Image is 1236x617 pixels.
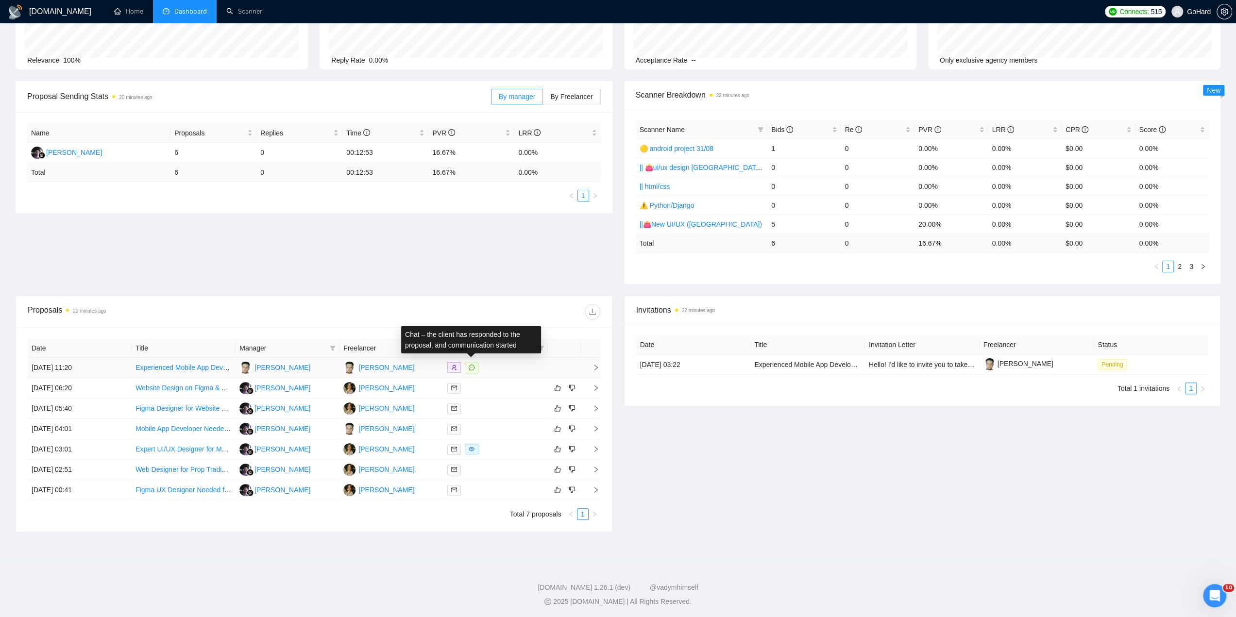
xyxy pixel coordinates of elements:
td: 0.00% [988,139,1062,158]
span: info-circle [1082,126,1088,133]
div: [PERSON_NAME] [358,444,414,454]
time: 22 minutes ago [716,93,749,98]
a: ||👛New UI/UX ([GEOGRAPHIC_DATA]) [640,220,762,228]
button: dislike [566,382,578,394]
span: 0.00% [369,56,389,64]
div: [PERSON_NAME] [358,383,414,393]
li: Previous Page [1173,383,1185,394]
td: Experienced Mobile App Developer for Language Learning App with Speech Recognition [750,354,865,375]
a: 🟡 android project 31/08 [640,145,713,152]
span: copyright [544,598,551,605]
td: 0.00 % [988,233,1062,252]
img: RR [239,443,252,455]
div: [PERSON_NAME] [358,423,414,434]
td: 0.00% [1135,177,1209,196]
span: info-circle [855,126,862,133]
div: [PERSON_NAME] [254,403,310,414]
div: [PERSON_NAME] [254,464,310,475]
td: [DATE] 06:20 [28,378,132,399]
th: Manager [236,339,339,358]
td: Website Design on Figma & Transfer to Wix Studio [132,378,236,399]
button: like [552,464,563,475]
a: 3 [1186,261,1197,272]
img: RR [239,382,252,394]
div: [PERSON_NAME] [358,403,414,414]
th: Freelancer [339,339,443,358]
span: download [585,308,600,316]
a: OT[PERSON_NAME] [343,445,414,452]
button: left [1173,383,1185,394]
span: dislike [569,486,576,494]
a: OT[PERSON_NAME] [343,465,414,473]
li: Previous Page [566,190,577,201]
a: searchScanner [226,7,262,16]
td: 0 [841,177,915,196]
span: dashboard [163,8,169,15]
td: 0.00% [1135,215,1209,233]
td: 0.00% [914,158,988,177]
li: Next Page [1197,383,1208,394]
button: dislike [566,464,578,475]
a: OT[PERSON_NAME] [343,485,414,493]
span: Manager [239,343,326,353]
td: 16.67 % [914,233,988,252]
span: right [585,486,599,493]
span: like [554,425,561,433]
a: Figma Designer for Website Enhancement [135,404,264,412]
a: Mobile App Developer Needed for iOS and Android Platforms [135,425,320,433]
a: 1 [578,190,589,201]
td: 0 [256,143,342,163]
span: 515 [1151,6,1162,17]
button: like [552,484,563,496]
td: 0.00% [988,158,1062,177]
span: 10 [1223,584,1234,592]
td: 00:12:53 [342,163,428,182]
span: like [554,466,561,473]
td: [DATE] 02:51 [28,460,132,480]
td: Mobile App Developer Needed for iOS and Android Platforms [132,419,236,439]
iframe: Intercom live chat [1203,584,1226,607]
img: RR [239,464,252,476]
button: right [1197,383,1208,394]
div: [PERSON_NAME] [358,362,414,373]
td: $0.00 [1062,215,1135,233]
img: OT [343,402,356,415]
td: 0.00% [514,143,600,163]
span: PVR [918,126,941,133]
th: Freelancer [980,335,1094,354]
span: mail [451,385,457,391]
div: Chat – the client has responded to the proposal, and communication started [401,326,541,353]
td: Expert UI/UX Designer for Mobile Beauty/Skincare App [132,439,236,460]
td: 0 [767,177,841,196]
div: [PERSON_NAME] [358,464,414,475]
button: left [1151,261,1162,272]
td: 0.00 % [1135,233,1209,252]
img: BP [343,423,356,435]
span: left [1176,386,1182,392]
td: 1 [767,139,841,158]
a: BP[PERSON_NAME] [343,424,414,432]
span: mail [451,487,457,493]
td: 0 [841,215,915,233]
td: 6 [767,233,841,252]
span: right [592,193,598,199]
img: c1qOfENW3LhlVGsao8dQiftSVVHWMuVlyJNI1XMvAWAfE6XRjaYJKSBnMI-B-rRkpE [983,358,996,370]
a: RR[PERSON_NAME] [239,445,310,452]
td: 0.00% [988,196,1062,215]
a: BP[PERSON_NAME] [343,363,414,371]
td: Total [27,163,170,182]
time: 20 minutes ago [73,308,106,314]
span: By Freelancer [550,93,593,100]
a: OT[PERSON_NAME] [343,384,414,391]
span: Reply Rate [331,56,365,64]
img: OT [343,382,356,394]
span: right [1200,386,1205,392]
span: By manager [499,93,535,100]
th: Date [28,339,132,358]
a: Experienced Mobile App Developer for Language Learning App with Speech Recognition [754,361,1021,368]
span: Proposal Sending Stats [27,90,491,102]
span: mail [451,446,457,452]
a: Pending [1098,360,1131,368]
img: logo [8,4,23,20]
span: Connects: [1119,6,1149,17]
